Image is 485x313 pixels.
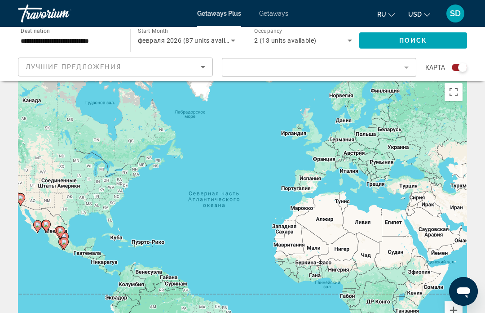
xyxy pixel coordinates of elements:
button: Включить полноэкранный режим [445,83,463,101]
span: 2 (13 units available) [254,37,317,44]
span: Destination [21,27,50,34]
button: User Menu [444,4,467,23]
span: карта [425,61,445,74]
span: ru [377,11,386,18]
a: Getaways Plus [197,10,241,17]
mat-select: Sort by [26,62,205,72]
span: SD [450,9,461,18]
span: Start Month [138,28,168,34]
span: USD [408,11,422,18]
iframe: Кнопка запуска окна обмена сообщениями [449,277,478,306]
span: февраля 2026 (87 units available) [138,37,240,44]
a: Travorium [18,2,108,25]
button: Поиск [359,32,467,49]
span: Лучшие предложения [26,63,121,71]
button: Change currency [408,8,430,21]
a: Getaways [259,10,288,17]
button: Change language [377,8,395,21]
button: Filter [222,58,417,77]
span: Поиск [399,37,428,44]
span: Occupancy [254,28,282,34]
